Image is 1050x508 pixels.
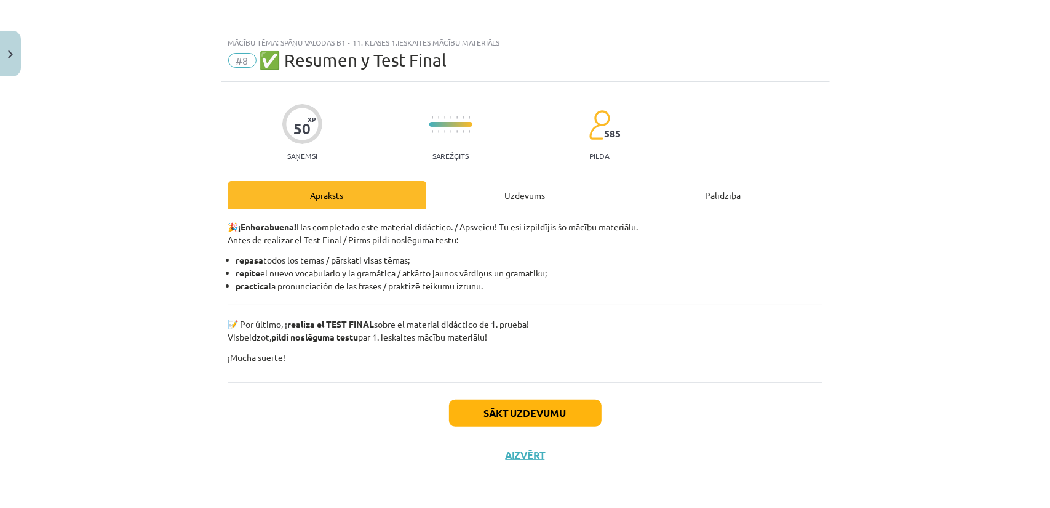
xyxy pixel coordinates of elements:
[624,181,822,209] div: Palīdzība
[604,128,621,139] span: 585
[236,267,261,278] b: repite
[444,130,445,133] img: icon-short-line-57e1e144782c952c97e751825c79c345078a6d821885a25fce030b3d8c18986b.svg
[438,130,439,133] img: icon-short-line-57e1e144782c952c97e751825c79c345078a6d821885a25fce030b3d8c18986b.svg
[228,220,822,246] p: 🎉 Has completado este material didáctico. / Apsveicu! Tu esi izpildījis šo mācību materiālu. Ante...
[432,151,469,160] p: Sarežģīts
[293,120,311,137] div: 50
[456,130,458,133] img: icon-short-line-57e1e144782c952c97e751825c79c345078a6d821885a25fce030b3d8c18986b.svg
[236,254,822,267] li: todos los temas / pārskati visas tēmas;
[228,38,822,47] div: Mācību tēma: Spāņu valodas b1 - 11. klases 1.ieskaites mācību materiāls
[260,50,447,70] span: ✅ Resumen y Test Final
[469,130,470,133] img: icon-short-line-57e1e144782c952c97e751825c79c345078a6d821885a25fce030b3d8c18986b.svg
[444,116,445,119] img: icon-short-line-57e1e144782c952c97e751825c79c345078a6d821885a25fce030b3d8c18986b.svg
[426,181,624,209] div: Uzdevums
[239,221,297,232] strong: ¡Enhorabuena!
[236,267,822,280] li: el nuevo vocabulario y la gramática / atkārto jaunos vārdiņus un gramatiku;
[272,331,359,342] strong: pildi noslēguma testu
[288,318,375,329] strong: realiza el TEST FINAL
[236,254,264,265] b: repasa
[236,280,822,292] li: la pronunciación de las frases / praktizē teikumu izrunu.
[228,351,822,364] p: ¡Mucha suerte!
[228,53,257,68] span: #8
[308,116,316,123] span: XP
[450,116,451,119] img: icon-short-line-57e1e144782c952c97e751825c79c345078a6d821885a25fce030b3d8c18986b.svg
[438,116,439,119] img: icon-short-line-57e1e144782c952c97e751825c79c345078a6d821885a25fce030b3d8c18986b.svg
[228,181,426,209] div: Apraksts
[463,116,464,119] img: icon-short-line-57e1e144782c952c97e751825c79c345078a6d821885a25fce030b3d8c18986b.svg
[282,151,322,160] p: Saņemsi
[469,116,470,119] img: icon-short-line-57e1e144782c952c97e751825c79c345078a6d821885a25fce030b3d8c18986b.svg
[228,318,822,344] p: 📝 Por último, ¡ sobre el material didáctico de 1. prueba! Visbeidzot, par 1. ieskaites mācību mat...
[589,110,610,140] img: students-c634bb4e5e11cddfef0936a35e636f08e4e9abd3cc4e673bd6f9a4125e45ecb1.svg
[450,130,451,133] img: icon-short-line-57e1e144782c952c97e751825c79c345078a6d821885a25fce030b3d8c18986b.svg
[8,50,13,58] img: icon-close-lesson-0947bae3869378f0d4975bcd49f059093ad1ed9edebbc8119c70593378902aed.svg
[236,280,269,291] b: practica
[432,130,433,133] img: icon-short-line-57e1e144782c952c97e751825c79c345078a6d821885a25fce030b3d8c18986b.svg
[456,116,458,119] img: icon-short-line-57e1e144782c952c97e751825c79c345078a6d821885a25fce030b3d8c18986b.svg
[432,116,433,119] img: icon-short-line-57e1e144782c952c97e751825c79c345078a6d821885a25fce030b3d8c18986b.svg
[463,130,464,133] img: icon-short-line-57e1e144782c952c97e751825c79c345078a6d821885a25fce030b3d8c18986b.svg
[502,449,549,461] button: Aizvērt
[449,400,602,427] button: Sākt uzdevumu
[589,151,609,160] p: pilda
